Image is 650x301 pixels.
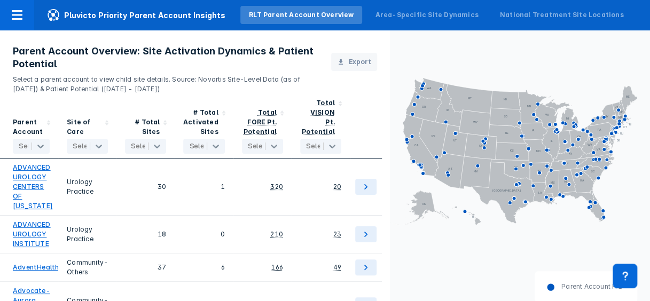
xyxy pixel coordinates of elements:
[125,163,166,211] div: 30
[302,99,335,136] div: Total VISION Pt. Potential
[175,94,233,159] div: Sort
[67,258,108,277] div: Community-Others
[555,282,622,291] dd: Parent Account HQ
[13,220,51,249] a: ADVANCED UROLOGY INSTITUTE
[270,182,283,192] div: 320
[58,94,116,159] div: Sort
[500,10,624,20] div: National Treatment Site Locations
[34,9,238,21] span: Pluvicto Priority Parent Account Insights
[13,163,53,211] a: ADVANCED UROLOGY CENTERS OF [US_STATE]
[331,53,377,71] button: Export
[333,182,341,192] div: 20
[333,263,341,272] div: 49
[125,220,166,249] div: 18
[233,94,292,159] div: Sort
[183,258,224,277] div: 6
[183,163,224,211] div: 1
[13,117,43,137] div: Parent Account
[67,163,108,211] div: Urology Practice
[183,220,224,249] div: 0
[270,229,283,239] div: 210
[125,258,166,277] div: 37
[13,70,318,94] p: Select a parent account to view child site details. Source: Novartis Site-Level Data (as of [DATE...
[348,57,371,67] span: Export
[491,6,632,24] a: National Treatment Site Locations
[183,108,218,137] div: # Total Activated Sites
[244,108,277,136] div: Total FORE Pt. Potential
[125,117,160,137] div: # Total Sites
[67,220,108,249] div: Urology Practice
[13,45,318,70] h3: Parent Account Overview: Site Activation Dynamics & Patient Potential
[116,94,175,159] div: Sort
[67,117,101,137] div: Site of Care
[240,6,362,24] a: RLT Parent Account Overview
[271,263,283,272] div: 166
[375,10,478,20] div: Area-Specific Site Dynamics
[13,263,59,272] a: AdventHealth
[249,10,354,20] div: RLT Parent Account Overview
[333,229,341,239] div: 23
[613,264,637,288] div: Contact Support
[366,6,487,24] a: Area-Specific Site Dynamics
[292,94,350,159] div: Sort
